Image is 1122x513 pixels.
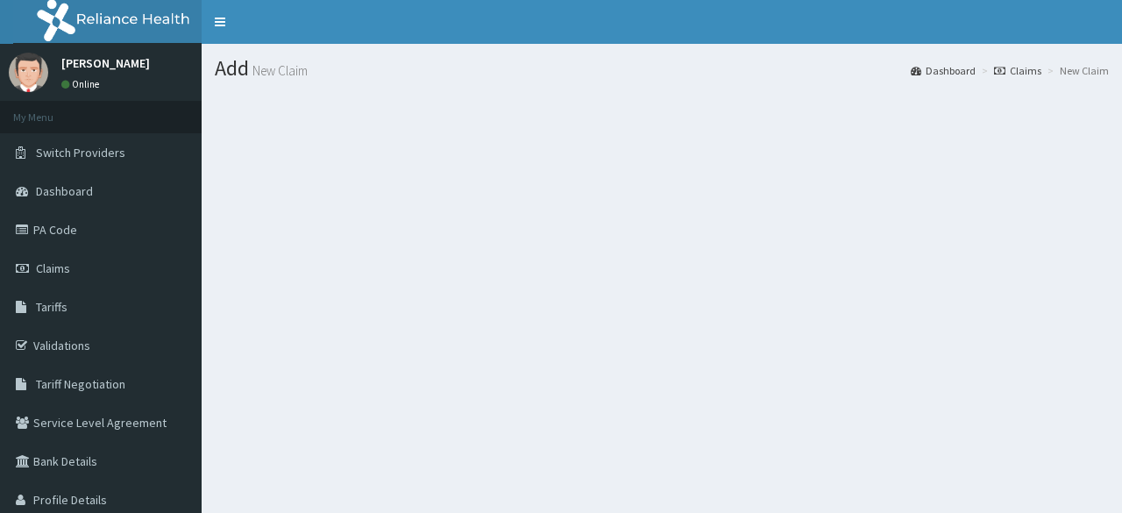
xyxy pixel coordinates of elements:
[61,78,103,90] a: Online
[36,299,67,315] span: Tariffs
[36,260,70,276] span: Claims
[36,183,93,199] span: Dashboard
[9,53,48,92] img: User Image
[36,145,125,160] span: Switch Providers
[911,63,976,78] a: Dashboard
[61,57,150,69] p: [PERSON_NAME]
[215,57,1109,80] h1: Add
[994,63,1041,78] a: Claims
[1043,63,1109,78] li: New Claim
[36,376,125,392] span: Tariff Negotiation
[249,64,308,77] small: New Claim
